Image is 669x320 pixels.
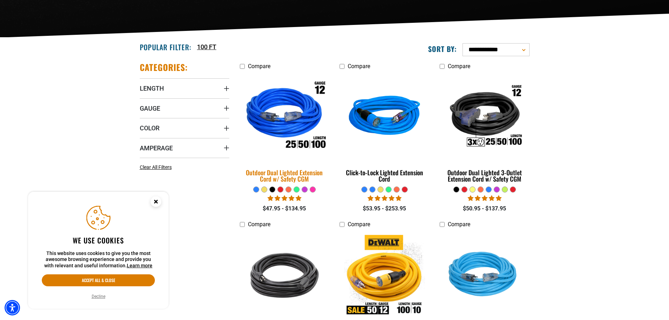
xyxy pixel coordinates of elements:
a: Clear All Filters [140,164,175,171]
a: Outdoor Dual Lighted Extension Cord w/ Safety CGM Outdoor Dual Lighted Extension Cord w/ Safety CGM [240,73,329,186]
span: Length [140,84,164,92]
span: 4.81 stars [268,195,301,202]
img: Outdoor Dual Lighted 3-Outlet Extension Cord w/ Safety CGM [440,77,529,157]
img: black [240,235,329,315]
div: Outdoor Dual Lighted Extension Cord w/ Safety CGM [240,169,329,182]
button: Accept all & close [42,274,155,286]
span: Compare [448,221,470,228]
summary: Amperage [140,138,229,158]
img: blue [340,77,429,157]
div: Accessibility Menu [5,300,20,315]
div: Outdoor Dual Lighted 3-Outlet Extension Cord w/ Safety CGM [440,169,529,182]
summary: Gauge [140,98,229,118]
div: Click-to-Lock Lighted Extension Cord [340,169,429,182]
button: Decline [90,293,107,300]
a: blue Click-to-Lock Lighted Extension Cord [340,73,429,186]
span: Amperage [140,144,173,152]
a: 100 FT [197,42,216,52]
span: Color [140,124,159,132]
span: 4.80 stars [468,195,501,202]
span: 4.87 stars [368,195,401,202]
span: Compare [448,63,470,70]
a: Outdoor Dual Lighted 3-Outlet Extension Cord w/ Safety CGM Outdoor Dual Lighted 3-Outlet Extensio... [440,73,529,186]
h2: Categories: [140,62,188,73]
summary: Length [140,78,229,98]
img: DEWALT 50-100 foot 12/3 Lighted Click-to-Lock CGM Extension Cord 15A SJTW [340,235,429,315]
a: This website uses cookies to give you the most awesome browsing experience and provide you with r... [127,263,152,268]
span: Compare [248,221,270,228]
button: Close this option [143,192,169,214]
div: $53.95 - $253.95 [340,204,429,213]
div: $47.95 - $134.95 [240,204,329,213]
span: Compare [348,63,370,70]
aside: Cookie Consent [28,192,169,309]
label: Sort by: [428,44,457,53]
span: Compare [348,221,370,228]
h2: Popular Filter: [140,43,191,52]
h2: We use cookies [42,236,155,245]
div: $50.95 - $137.95 [440,204,529,213]
img: Light Blue [440,235,529,315]
span: Compare [248,63,270,70]
p: This website uses cookies to give you the most awesome browsing experience and provide you with r... [42,250,155,269]
img: Outdoor Dual Lighted Extension Cord w/ Safety CGM [235,72,334,162]
span: Clear All Filters [140,164,172,170]
summary: Color [140,118,229,138]
span: Gauge [140,104,160,112]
